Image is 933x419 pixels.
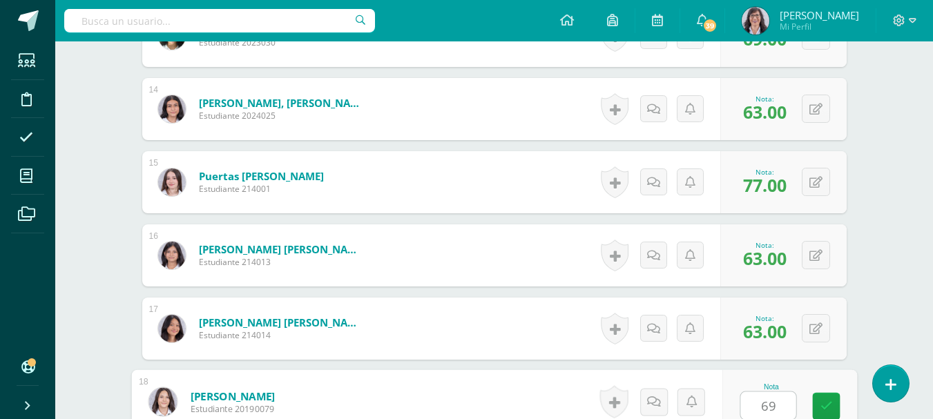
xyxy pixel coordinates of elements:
img: 07bc81751d1d1867894d293e59367b70.png [158,168,186,196]
a: [PERSON_NAME] [PERSON_NAME] [199,242,365,256]
span: Mi Perfil [780,21,859,32]
a: Puertas [PERSON_NAME] [199,169,324,183]
span: 77.00 [743,173,787,197]
span: 39 [702,18,718,33]
div: Nota: [743,313,787,323]
a: [PERSON_NAME], [PERSON_NAME] [199,96,365,110]
span: Estudiante 214001 [199,183,324,195]
span: [PERSON_NAME] [780,8,859,22]
span: Estudiante 214014 [199,329,365,341]
span: 63.00 [743,100,787,124]
div: Nota [740,383,802,391]
span: Estudiante 20190079 [190,403,275,416]
span: Estudiante 214013 [199,256,365,268]
span: 63.00 [743,320,787,343]
a: [PERSON_NAME] [190,389,275,403]
span: Estudiante 2024025 [199,110,365,121]
a: [PERSON_NAME] [PERSON_NAME] [199,315,365,329]
img: 78f9c5fdbb028d837d9f8170ef0242ea.png [158,242,186,269]
img: 29d3e852b85ec39caf998305d6317a41.png [148,387,177,416]
div: Nota: [743,94,787,104]
span: 63.00 [743,246,787,270]
input: Busca un usuario... [64,9,375,32]
div: Nota: [743,240,787,250]
img: aa844329c5ddd0f4d2dcee79aa38532b.png [742,7,769,35]
img: 576405933c45b971e87ceee03d5a189a.png [158,95,186,123]
div: Nota: [743,167,787,177]
span: Estudiante 2023030 [199,37,365,48]
img: e55739a33b56c2a15e7579238a7df6b6.png [158,315,186,342]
